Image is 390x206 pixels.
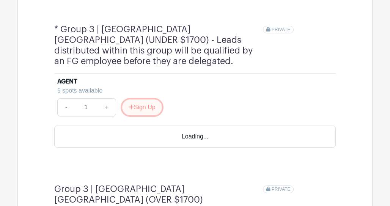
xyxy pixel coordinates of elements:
[54,24,263,67] h4: * Group 3 | [GEOGRAPHIC_DATA] [GEOGRAPHIC_DATA] (UNDER $1700) - Leads distributed within this gro...
[57,86,327,95] div: 5 spots available
[54,184,263,205] h4: Group 3 | [GEOGRAPHIC_DATA] [GEOGRAPHIC_DATA] (OVER $1700)
[122,99,162,115] button: Sign Up
[97,98,116,116] a: +
[57,77,77,86] div: AGENT
[272,187,291,192] span: PRIVATE
[272,27,291,32] span: PRIVATE
[54,126,336,148] div: Loading...
[57,98,75,116] a: -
